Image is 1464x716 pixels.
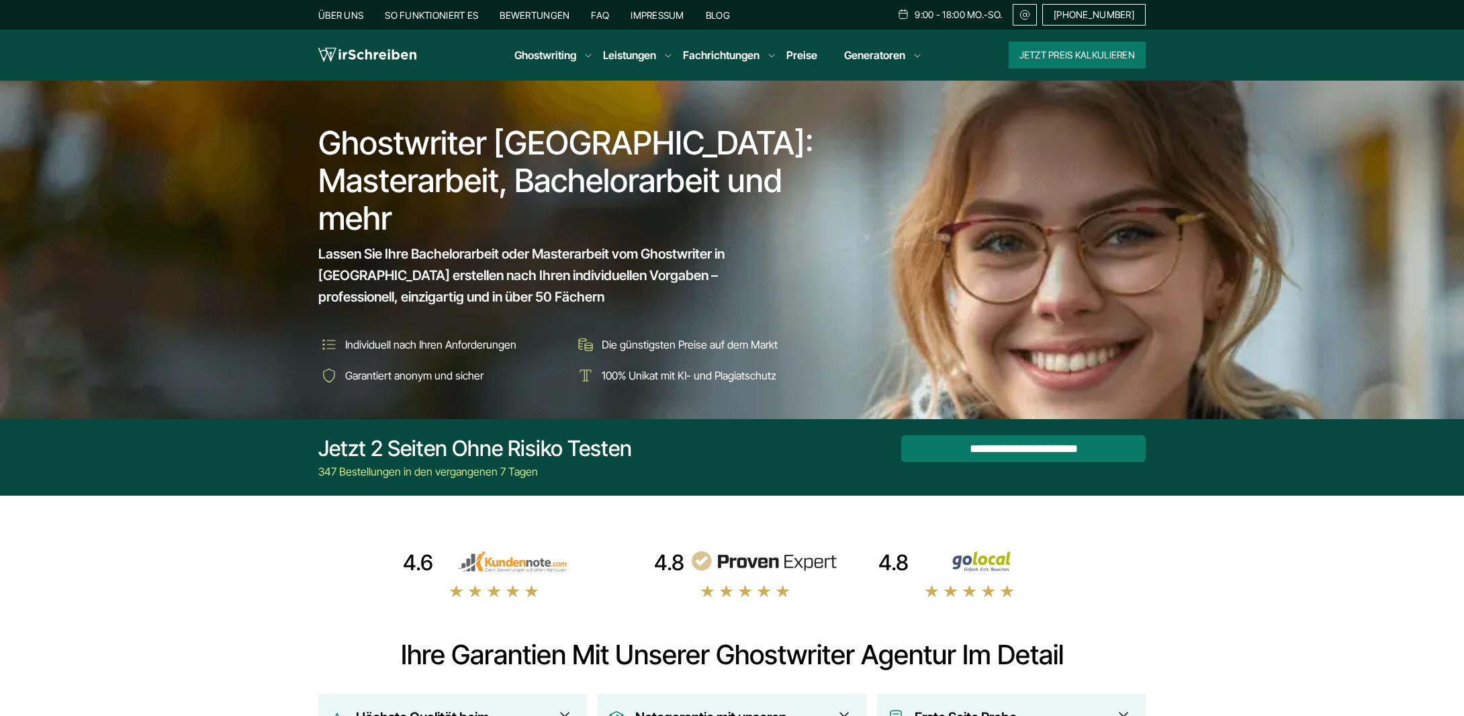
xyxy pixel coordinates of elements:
img: stars [449,584,540,598]
span: 9:00 - 18:00 Mo.-So. [915,9,1002,20]
li: Garantiert anonym und sicher [318,365,565,386]
a: Generatoren [844,47,905,63]
img: Die günstigsten Preise auf dem Markt [575,334,596,355]
div: Jetzt 2 Seiten ohne Risiko testen [318,435,632,462]
a: Bewertungen [500,9,569,21]
div: 4.6 [403,549,433,576]
span: Lassen Sie Ihre Bachelorarbeit oder Masterarbeit vom Ghostwriter in [GEOGRAPHIC_DATA] erstellen n... [318,243,798,308]
img: kundennote [439,551,586,572]
span: [PHONE_NUMBER] [1054,9,1134,20]
h2: Ihre Garantien mit unserer Ghostwriter Agentur im Detail [318,639,1146,671]
a: Ghostwriting [514,47,576,63]
a: Leistungen [603,47,656,63]
h1: Ghostwriter [GEOGRAPHIC_DATA]: Masterarbeit, Bachelorarbeit und mehr [318,124,823,237]
img: Email [1019,9,1031,20]
li: Die günstigsten Preise auf dem Markt [575,334,822,355]
button: Jetzt Preis kalkulieren [1009,42,1146,69]
img: Schedule [897,9,909,19]
img: stars [700,584,791,598]
a: FAQ [591,9,609,21]
a: Fachrichtungen [683,47,760,63]
img: Individuell nach Ihren Anforderungen [318,334,340,355]
img: Wirschreiben Bewertungen [914,551,1062,572]
div: 4.8 [878,549,909,576]
a: Blog [706,9,730,21]
div: 347 Bestellungen in den vergangenen 7 Tagen [318,463,632,480]
img: provenexpert reviews [690,551,837,572]
img: Garantiert anonym und sicher [318,365,340,386]
a: Impressum [631,9,684,21]
li: 100% Unikat mit KI- und Plagiatschutz [575,365,822,386]
a: [PHONE_NUMBER] [1042,4,1146,26]
img: logo wirschreiben [318,45,416,65]
div: 4.8 [654,549,684,576]
a: So funktioniert es [385,9,478,21]
li: Individuell nach Ihren Anforderungen [318,334,565,355]
a: Preise [786,48,817,62]
img: stars [924,584,1015,598]
img: 100% Unikat mit KI- und Plagiatschutz [575,365,596,386]
a: Über uns [318,9,363,21]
